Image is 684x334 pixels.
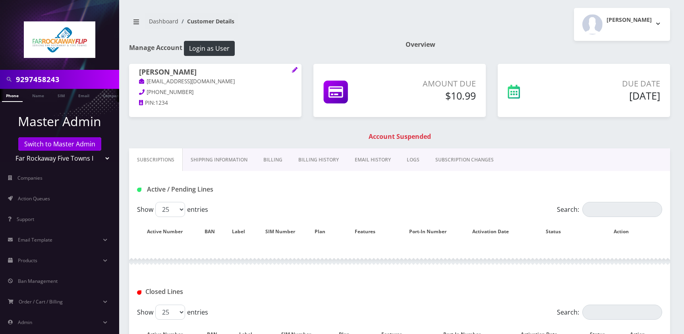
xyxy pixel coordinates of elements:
[399,148,427,171] a: LOGS
[338,220,400,243] th: Features
[139,99,155,107] a: PIN:
[183,148,255,171] a: Shipping Information
[311,220,337,243] th: Plan
[290,148,347,171] a: Billing History
[54,89,69,101] a: SIM
[155,305,185,320] select: Showentries
[557,305,662,320] label: Search:
[18,137,101,151] a: Switch to Master Admin
[2,89,23,102] a: Phone
[464,220,526,243] th: Activation Date
[129,41,394,56] h1: Manage Account
[17,175,43,181] span: Companies
[526,220,588,243] th: Status
[74,89,93,101] a: Email
[137,202,208,217] label: Show entries
[18,236,52,243] span: Email Template
[228,220,257,243] th: Label
[155,202,185,217] select: Showentries
[139,68,292,77] h1: [PERSON_NAME]
[24,21,95,58] img: Far Rockaway Five Towns Flip
[137,290,141,295] img: Closed Lines
[406,41,670,48] h1: Overview
[562,90,660,102] h5: [DATE]
[201,220,227,243] th: BAN
[574,8,670,41] button: [PERSON_NAME]
[557,202,662,217] label: Search:
[18,257,37,264] span: Products
[131,133,668,140] h1: Account Suspended
[182,43,235,52] a: Login as User
[18,195,50,202] span: Action Queues
[129,13,394,36] nav: breadcrumb
[137,186,304,193] h1: Active / Pending Lines
[582,202,662,217] input: Search:
[178,17,234,25] li: Customer Details
[147,88,193,96] span: [PHONE_NUMBER]
[137,305,208,320] label: Show entries
[401,220,463,243] th: Port-In Number
[16,72,117,87] input: Search in Company
[392,78,475,90] p: Amount Due
[19,298,63,305] span: Order / Cart / Billing
[427,148,502,171] a: SUBSCRIPTION CHANGES
[139,78,235,86] a: [EMAIL_ADDRESS][DOMAIN_NAME]
[607,17,652,23] h2: [PERSON_NAME]
[562,78,660,90] p: Due Date
[184,41,235,56] button: Login as User
[589,220,661,243] th: Action
[28,89,48,101] a: Name
[255,148,290,171] a: Billing
[149,17,178,25] a: Dashboard
[17,216,34,223] span: Support
[137,188,141,192] img: Active / Pending Lines
[99,89,126,101] a: Company
[18,278,58,284] span: Ban Management
[129,148,183,171] a: Subscriptions
[582,305,662,320] input: Search:
[137,288,304,296] h1: Closed Lines
[347,148,399,171] a: EMAIL HISTORY
[138,220,200,243] th: Active Number
[18,319,32,326] span: Admin
[258,220,310,243] th: SIM Number
[392,90,475,102] h5: $10.99
[155,99,168,106] span: 1234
